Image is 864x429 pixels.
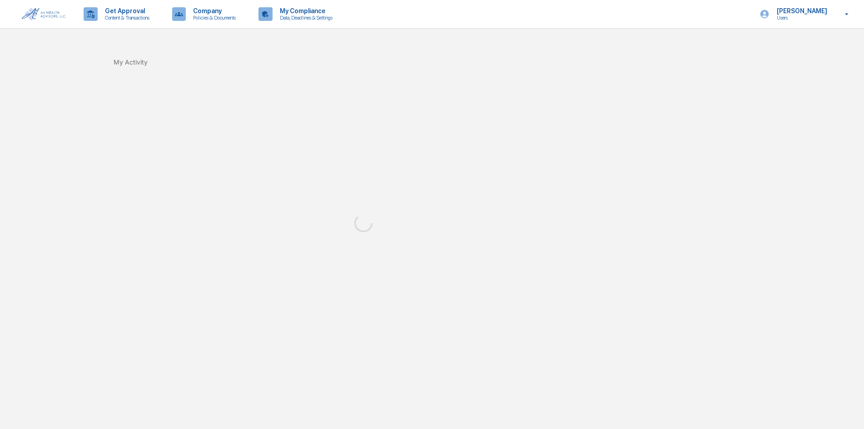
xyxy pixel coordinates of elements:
[770,7,832,15] p: [PERSON_NAME]
[186,15,240,21] p: Policies & Documents
[186,7,240,15] p: Company
[98,15,154,21] p: Content & Transactions
[114,58,148,66] div: My Activity
[98,7,154,15] p: Get Approval
[770,15,832,21] p: Users
[273,7,337,15] p: My Compliance
[273,15,337,21] p: Data, Deadlines & Settings
[22,8,65,20] img: logo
